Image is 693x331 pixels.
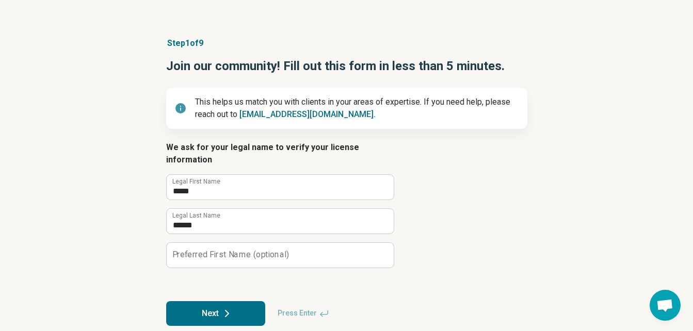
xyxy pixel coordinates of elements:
button: Next [166,301,265,326]
h1: Join our community! Fill out this form in less than 5 minutes. [166,58,527,75]
p: Step 1 of 9 [166,37,527,49]
p: This helps us match you with clients in your areas of expertise. If you need help, please reach o... [195,96,519,121]
label: Preferred First Name (optional) [172,251,289,259]
span: Press Enter [271,301,335,326]
label: Legal First Name [172,178,220,185]
label: Legal Last Name [172,212,220,219]
div: Open chat [650,290,681,321]
legend: We ask for your legal name to verify your license information [166,141,393,166]
a: [EMAIL_ADDRESS][DOMAIN_NAME]. [239,109,376,119]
